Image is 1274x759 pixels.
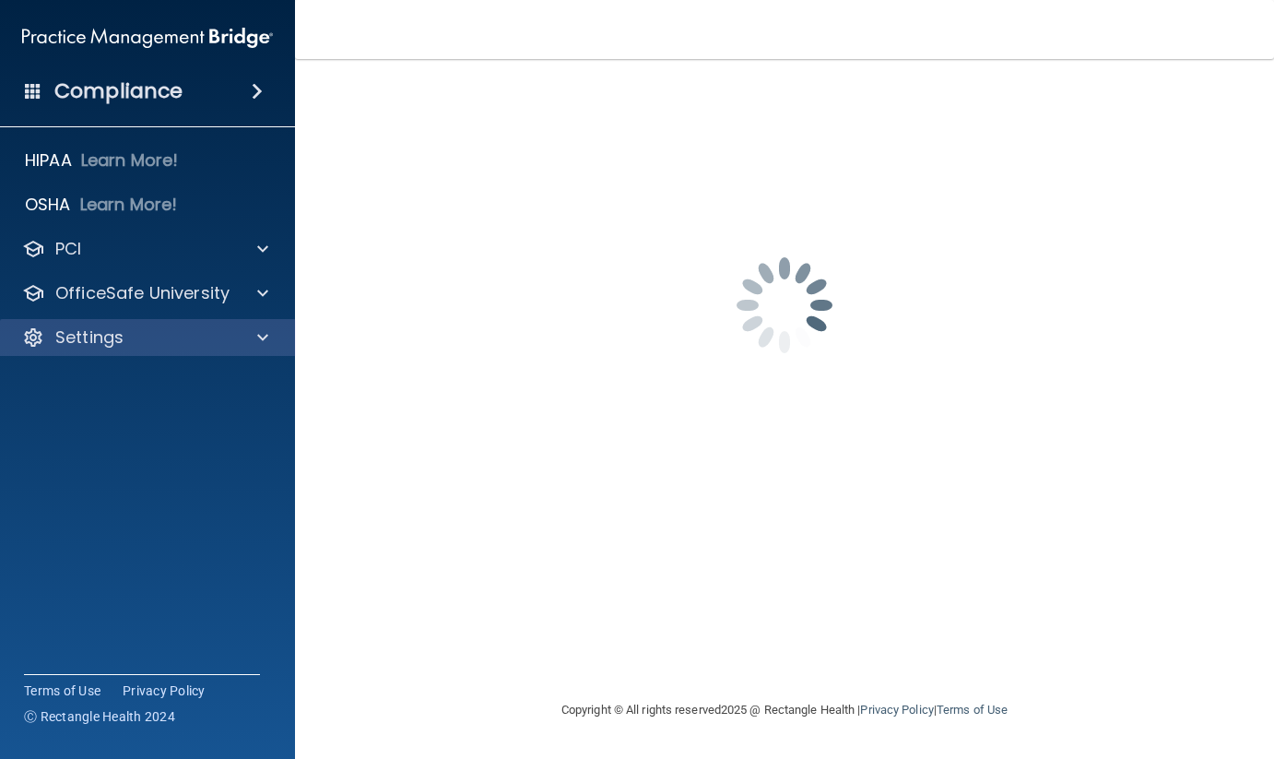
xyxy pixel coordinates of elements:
[81,149,179,172] p: Learn More!
[692,213,877,397] img: spinner.e123f6fc.gif
[955,628,1252,702] iframe: Drift Widget Chat Controller
[55,238,81,260] p: PCI
[22,238,268,260] a: PCI
[25,194,71,216] p: OSHA
[55,282,230,304] p: OfficeSafe University
[80,194,178,216] p: Learn More!
[448,681,1121,740] div: Copyright © All rights reserved 2025 @ Rectangle Health | |
[22,326,268,349] a: Settings
[937,703,1008,717] a: Terms of Use
[22,19,273,56] img: PMB logo
[24,707,175,726] span: Ⓒ Rectangle Health 2024
[24,682,100,700] a: Terms of Use
[55,326,124,349] p: Settings
[22,282,268,304] a: OfficeSafe University
[123,682,206,700] a: Privacy Policy
[54,78,183,104] h4: Compliance
[25,149,72,172] p: HIPAA
[860,703,933,717] a: Privacy Policy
